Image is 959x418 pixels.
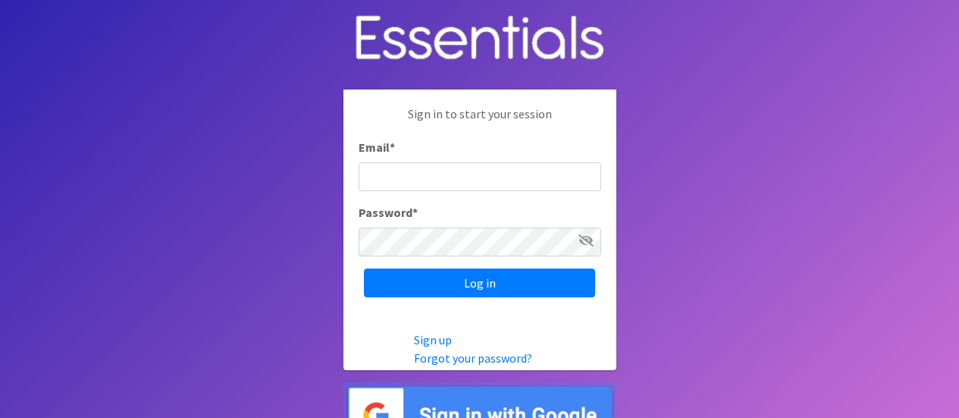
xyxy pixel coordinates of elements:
input: Log in [364,269,595,297]
abbr: required [390,140,395,155]
a: Sign up [414,332,452,347]
label: Email [359,138,395,156]
abbr: required [412,205,418,220]
label: Password [359,203,418,222]
p: Sign in to start your session [359,105,601,138]
a: Forgot your password? [414,350,532,366]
